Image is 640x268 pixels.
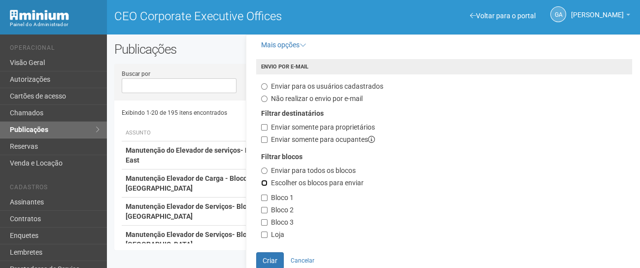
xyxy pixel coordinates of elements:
[261,96,268,102] input: Não realizar o envio por e-mail
[261,180,268,186] input: Escolher os blocos para enviar
[261,167,268,174] input: Enviar para todos os blocos
[261,193,294,203] label: Bloco 1
[261,136,268,143] input: Enviar somente para ocupantes
[261,83,268,90] input: Enviar para os usuários cadastrados
[10,184,100,194] li: Cadastros
[126,202,263,220] strong: Manutenção Elevador de Serviços- Bloco 2-[GEOGRAPHIC_DATA]
[271,95,363,102] span: Não realizar o envio por e-mail
[368,136,375,143] i: Locatários e proprietários que estejam na posse do imóvel
[261,123,375,133] label: Enviar somente para proprietários
[571,1,624,19] span: Gisele Alevato
[271,167,356,174] span: Enviar para todos os blocos
[550,6,566,22] a: GA
[10,10,69,20] img: Minium
[126,174,256,192] strong: Manutenção Elevador de Carga - Bloco 2-[GEOGRAPHIC_DATA]
[261,230,284,240] label: Loja
[261,219,268,226] input: Bloco 3
[122,125,291,141] th: Assunto
[126,146,276,164] strong: Manutenção do Elevador de serviços- BLOCO 3- East
[261,232,268,238] input: Loja
[271,179,364,187] span: Escolher os blocos para enviar
[126,231,263,248] strong: Manutenção Elevador de Serviços- Bloco 2-[GEOGRAPHIC_DATA]
[571,12,630,20] a: [PERSON_NAME]
[261,109,324,117] strong: Filtrar destinatários
[261,218,294,228] label: Bloco 3
[261,124,268,131] input: Enviar somente para proprietários
[261,195,268,201] input: Bloco 1
[261,153,303,161] strong: Filtrar blocos
[285,253,320,268] a: Cancelar
[114,10,366,23] h1: CEO Corporate Executive Offices
[122,105,374,120] div: Exibindo 1-20 de 195 itens encontrados
[10,44,100,55] li: Operacional
[256,59,632,74] h4: Envio por e-mail
[122,69,150,78] label: Buscar por
[10,20,100,29] div: Painel do Administrador
[271,82,383,90] span: Enviar para os usuários cadastrados
[470,12,536,20] a: Voltar para o portal
[261,205,294,215] label: Bloco 2
[261,135,375,145] label: Enviar somente para ocupantes
[261,41,306,49] a: Mais opções
[114,42,322,57] h2: Publicações
[261,207,268,213] input: Bloco 2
